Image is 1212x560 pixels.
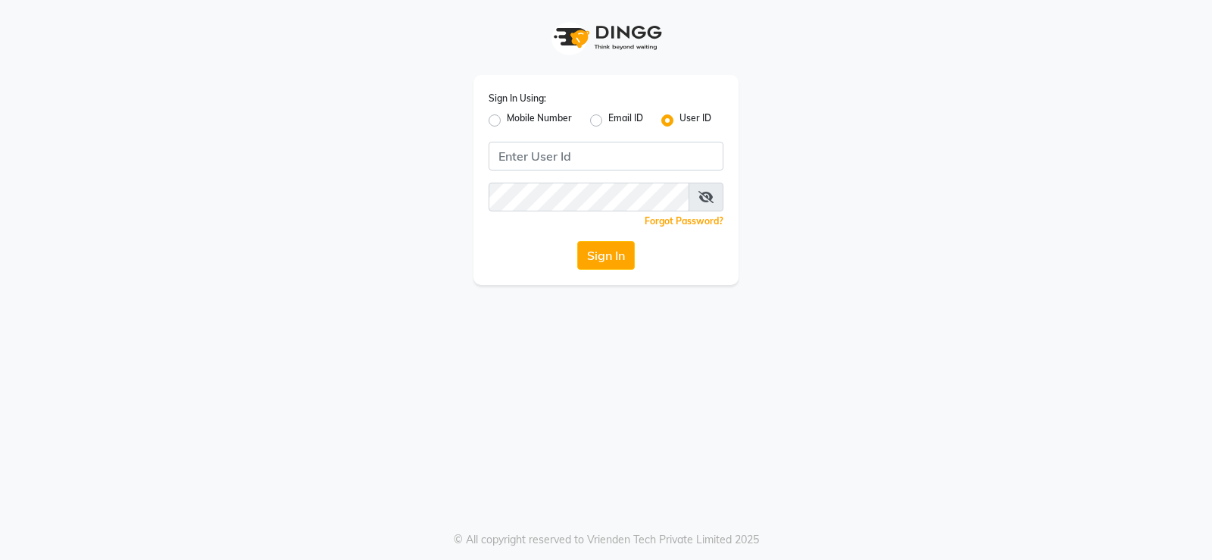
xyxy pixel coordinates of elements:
[545,15,667,60] img: logo1.svg
[577,241,635,270] button: Sign In
[489,92,546,105] label: Sign In Using:
[645,215,723,227] a: Forgot Password?
[679,111,711,130] label: User ID
[507,111,572,130] label: Mobile Number
[489,183,689,211] input: Username
[489,142,723,171] input: Username
[608,111,643,130] label: Email ID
